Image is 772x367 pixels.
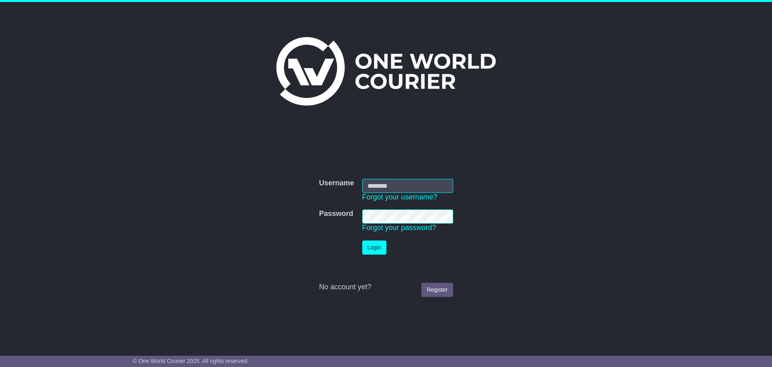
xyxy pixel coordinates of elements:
div: No account yet? [319,283,453,292]
button: Login [362,241,386,255]
a: Register [421,283,453,297]
a: Forgot your password? [362,224,436,232]
label: Username [319,179,354,188]
label: Password [319,209,353,218]
img: One World [276,37,496,106]
span: © One World Courier 2025. All rights reserved. [133,358,249,364]
a: Forgot your username? [362,193,437,201]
